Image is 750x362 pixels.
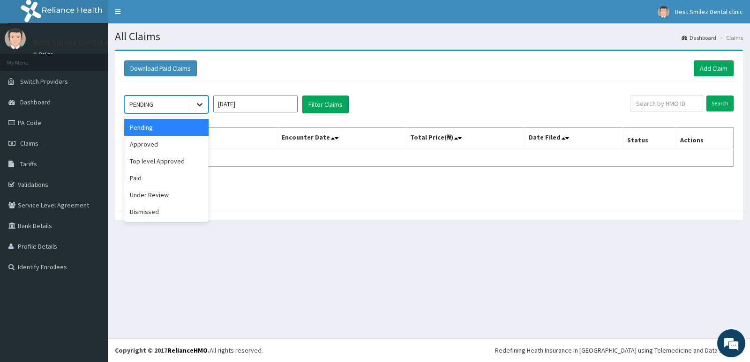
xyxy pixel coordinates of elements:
[706,96,734,111] input: Search
[124,186,209,203] div: Under Review
[20,77,68,86] span: Switch Providers
[525,128,623,149] th: Date Filed
[124,170,209,186] div: Paid
[124,203,209,220] div: Dismissed
[694,60,734,76] a: Add Claim
[406,128,525,149] th: Total Price(₦)
[124,119,209,136] div: Pending
[115,30,743,43] h1: All Claims
[115,346,210,355] strong: Copyright © 2017 .
[20,160,37,168] span: Tariffs
[213,96,298,112] input: Select Month and Year
[630,96,704,111] input: Search by HMO ID
[33,51,55,58] a: Online
[124,153,209,170] div: Top level Approved
[108,338,750,362] footer: All rights reserved.
[658,6,669,18] img: User Image
[124,136,209,153] div: Approved
[682,34,716,42] a: Dashboard
[20,98,51,106] span: Dashboard
[33,38,124,46] p: Best Smilez Dental clinic
[5,28,26,49] img: User Image
[495,346,743,355] div: Redefining Heath Insurance in [GEOGRAPHIC_DATA] using Telemedicine and Data Science!
[124,60,197,76] button: Download Paid Claims
[167,346,208,355] a: RelianceHMO
[278,128,406,149] th: Encounter Date
[623,128,676,149] th: Status
[302,96,349,113] button: Filter Claims
[676,128,733,149] th: Actions
[675,7,743,16] span: Best Smilez Dental clinic
[20,139,38,148] span: Claims
[129,100,153,109] div: PENDING
[717,34,743,42] li: Claims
